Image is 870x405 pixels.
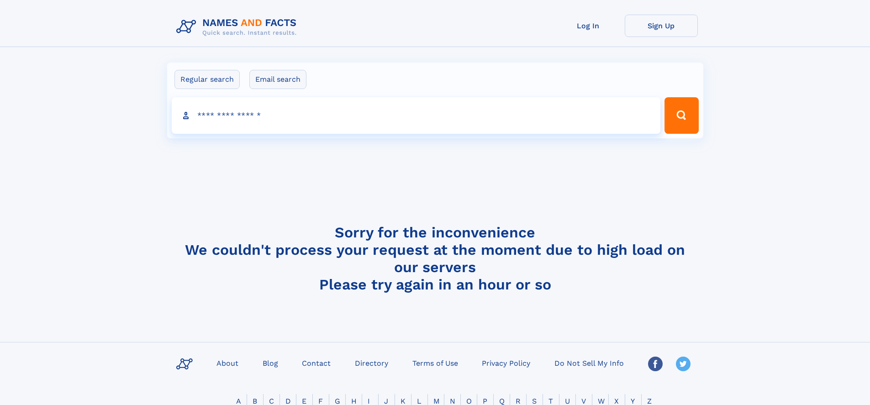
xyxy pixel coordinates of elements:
input: search input [172,97,661,134]
button: Search Button [664,97,698,134]
a: Do Not Sell My Info [551,356,627,369]
a: Sign Up [625,15,698,37]
a: Directory [351,356,392,369]
img: Facebook [648,357,663,371]
a: About [213,356,242,369]
img: Twitter [676,357,691,371]
a: Log In [552,15,625,37]
img: Logo Names and Facts [173,15,304,39]
a: Contact [298,356,334,369]
a: Privacy Policy [478,356,534,369]
label: Email search [249,70,306,89]
label: Regular search [174,70,240,89]
a: Blog [259,356,282,369]
h4: Sorry for the inconvenience We couldn't process your request at the moment due to high load on ou... [173,224,698,293]
a: Terms of Use [409,356,462,369]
